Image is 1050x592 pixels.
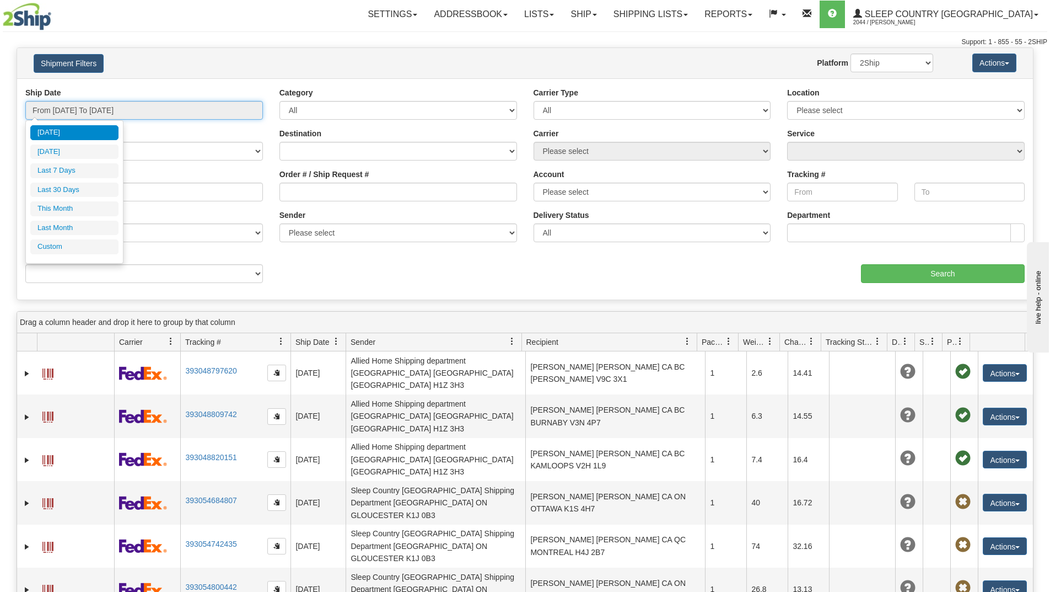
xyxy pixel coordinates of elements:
span: Recipient [526,337,558,348]
td: 14.55 [788,394,829,438]
button: Copy to clipboard [267,451,286,468]
button: Actions [983,408,1027,425]
a: Label [42,364,53,381]
a: Label [42,450,53,468]
a: Settings [359,1,426,28]
span: Unknown [900,537,916,553]
span: Pickup Status [947,337,956,348]
button: Actions [972,54,1016,72]
span: Pickup Successfully created [955,408,971,423]
td: 14.41 [788,351,829,394]
label: Delivery Status [534,210,589,221]
td: [PERSON_NAME] [PERSON_NAME] CA QC MONTREAL H4J 2B7 [525,525,705,568]
li: Custom [30,239,119,254]
a: Ship Date filter column settings [327,332,346,351]
a: Lists [516,1,562,28]
a: Addressbook [426,1,516,28]
li: This Month [30,201,119,216]
span: Carrier [119,337,143,348]
img: logo2044.jpg [3,3,51,30]
a: Delivery Status filter column settings [896,332,914,351]
img: 2 - FedEx Express® [119,409,167,423]
span: Unknown [900,451,916,466]
a: 393048797620 [185,366,236,375]
label: Carrier Type [534,87,578,98]
iframe: chat widget [1025,239,1049,352]
td: Sleep Country [GEOGRAPHIC_DATA] Shipping Department [GEOGRAPHIC_DATA] ON GLOUCESTER K1J 0B3 [346,525,525,568]
label: Service [787,128,815,139]
a: Carrier filter column settings [161,332,180,351]
button: Copy to clipboard [267,494,286,511]
span: Sender [351,337,375,348]
td: 40 [746,481,788,524]
a: 393054684807 [185,496,236,505]
img: 2 - FedEx Express® [119,496,167,510]
label: Platform [817,57,848,68]
a: Shipment Issues filter column settings [923,332,942,351]
div: grid grouping header [17,312,1033,333]
td: [DATE] [290,525,346,568]
td: Sleep Country [GEOGRAPHIC_DATA] Shipping Department [GEOGRAPHIC_DATA] ON GLOUCESTER K1J 0B3 [346,481,525,524]
td: 32.16 [788,525,829,568]
td: Allied Home Shipping department [GEOGRAPHIC_DATA] [GEOGRAPHIC_DATA] [GEOGRAPHIC_DATA] H1Z 3H3 [346,394,525,438]
td: 1 [705,525,746,568]
span: Tracking Status [826,337,874,348]
button: Copy to clipboard [267,365,286,381]
button: Actions [983,537,1027,555]
td: [PERSON_NAME] [PERSON_NAME] CA BC BURNABY V3N 4P7 [525,394,705,438]
li: Last 7 Days [30,163,119,178]
a: Label [42,493,53,511]
a: Ship [562,1,605,28]
button: Actions [983,494,1027,511]
a: Sender filter column settings [503,332,521,351]
button: Copy to clipboard [267,538,286,554]
td: 7.4 [746,438,788,481]
button: Copy to clipboard [267,408,286,425]
span: Ship Date [295,337,329,348]
td: [PERSON_NAME] [PERSON_NAME] CA BC [PERSON_NAME] V9C 3X1 [525,351,705,394]
a: Reports [696,1,761,28]
td: [DATE] [290,394,346,438]
td: [DATE] [290,438,346,481]
label: Ship Date [25,87,61,98]
a: Recipient filter column settings [678,332,697,351]
a: Pickup Status filter column settings [951,332,970,351]
label: Tracking # [787,169,825,180]
a: Expand [21,498,33,509]
span: Delivery Status [892,337,901,348]
span: Pickup Successfully created [955,364,971,380]
a: 393048820151 [185,453,236,462]
label: Department [787,210,830,221]
div: Support: 1 - 855 - 55 - 2SHIP [3,38,1047,47]
a: Tracking Status filter column settings [868,332,887,351]
button: Actions [983,451,1027,468]
img: 2 - FedEx Express® [119,539,167,553]
li: Last 30 Days [30,183,119,198]
span: Tracking # [185,337,221,348]
td: [PERSON_NAME] [PERSON_NAME] CA BC KAMLOOPS V2H 1L9 [525,438,705,481]
span: Sleep Country [GEOGRAPHIC_DATA] [862,9,1033,19]
li: [DATE] [30,145,119,159]
td: [DATE] [290,351,346,394]
a: Packages filter column settings [719,332,738,351]
a: 393054742435 [185,540,236,548]
td: [DATE] [290,481,346,524]
a: Expand [21,412,33,423]
label: Sender [279,210,305,221]
a: 393054800442 [185,583,236,591]
span: Pickup Not Assigned [955,494,971,510]
a: Weight filter column settings [761,332,779,351]
label: Order # / Ship Request # [279,169,369,180]
span: Shipment Issues [919,337,929,348]
a: Shipping lists [605,1,696,28]
span: Unknown [900,408,916,423]
td: 16.72 [788,481,829,524]
span: Pickup Not Assigned [955,537,971,553]
label: Location [787,87,819,98]
img: 2 - FedEx Express® [119,366,167,380]
a: Expand [21,368,33,379]
input: From [787,183,897,201]
span: Pickup Successfully created [955,451,971,466]
input: To [914,183,1025,201]
label: Account [534,169,564,180]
